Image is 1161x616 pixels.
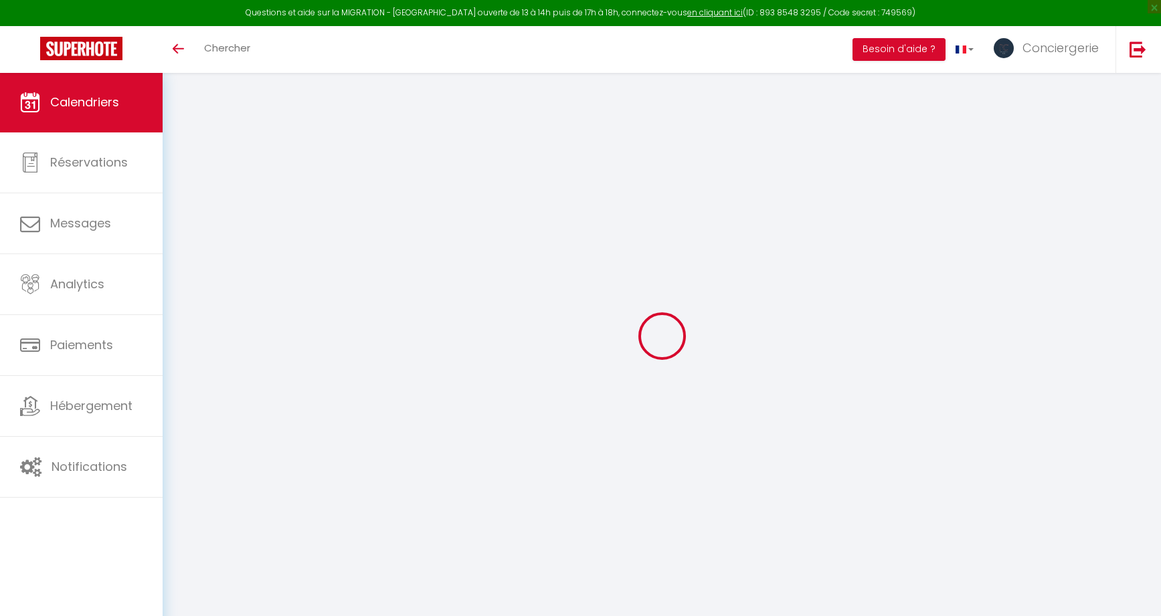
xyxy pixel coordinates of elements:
[50,397,132,414] span: Hébergement
[1130,41,1146,58] img: logout
[853,38,946,61] button: Besoin d'aide ?
[50,215,111,231] span: Messages
[52,458,127,475] span: Notifications
[194,26,260,73] a: Chercher
[40,37,122,60] img: Super Booking
[50,154,128,171] span: Réservations
[994,38,1014,58] img: ...
[50,336,113,353] span: Paiements
[984,26,1115,73] a: ... Conciergerie
[50,276,104,292] span: Analytics
[1022,39,1099,56] span: Conciergerie
[687,7,743,18] a: en cliquant ici
[50,94,119,110] span: Calendriers
[204,41,250,55] span: Chercher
